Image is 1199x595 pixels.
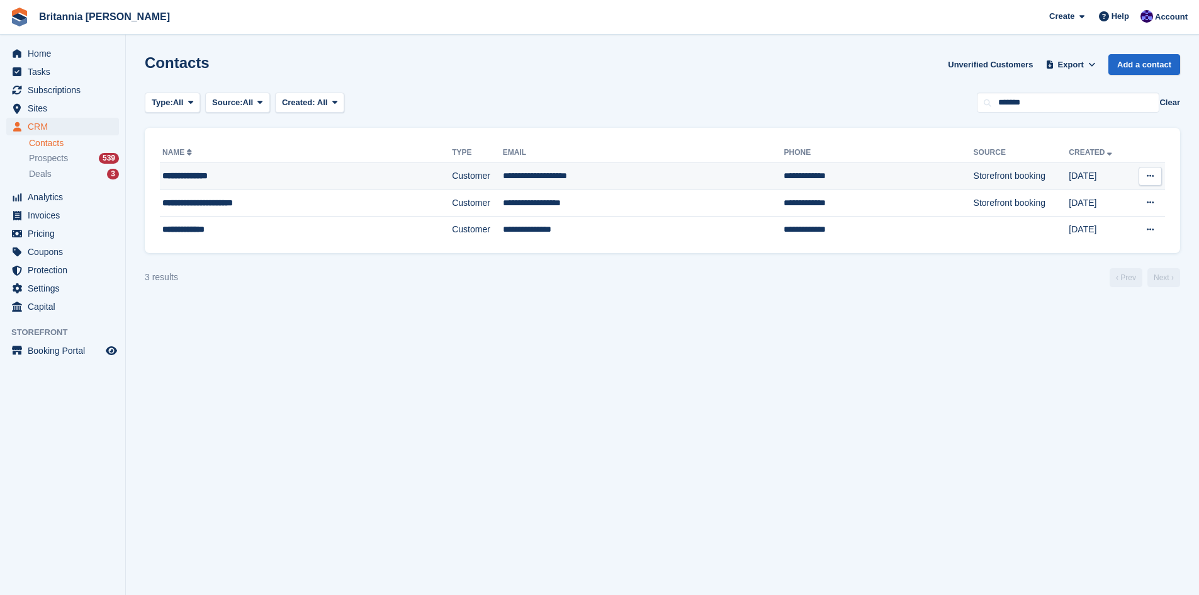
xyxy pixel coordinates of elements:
a: Unverified Customers [943,54,1038,75]
a: Next [1147,268,1180,287]
a: Deals 3 [29,167,119,181]
a: menu [6,63,119,81]
span: Home [28,45,103,62]
img: stora-icon-8386f47178a22dfd0bd8f6a31ec36ba5ce8667c1dd55bd0f319d3a0aa187defe.svg [10,8,29,26]
span: Booking Portal [28,342,103,360]
span: Subscriptions [28,81,103,99]
button: Created: All [275,93,344,113]
a: menu [6,188,119,206]
span: Capital [28,298,103,315]
span: Analytics [28,188,103,206]
span: Coupons [28,243,103,261]
td: [DATE] [1069,190,1130,217]
a: Britannia [PERSON_NAME] [34,6,175,27]
span: Tasks [28,63,103,81]
a: Name [162,148,194,157]
nav: Page [1107,268,1183,287]
div: 539 [99,153,119,164]
span: Pricing [28,225,103,242]
span: CRM [28,118,103,135]
td: Customer [452,217,503,243]
a: Preview store [104,343,119,358]
th: Type [452,143,503,163]
span: Invoices [28,207,103,224]
span: Deals [29,168,52,180]
span: Protection [28,261,103,279]
a: menu [6,81,119,99]
a: menu [6,342,119,360]
div: 3 results [145,271,178,284]
h1: Contacts [145,54,210,71]
th: Phone [784,143,973,163]
button: Clear [1159,96,1180,109]
button: Export [1043,54,1098,75]
a: menu [6,99,119,117]
td: Storefront booking [974,190,1069,217]
span: Account [1155,11,1188,23]
td: Storefront booking [974,163,1069,190]
a: menu [6,118,119,135]
button: Source: All [205,93,270,113]
span: All [317,98,328,107]
a: menu [6,261,119,279]
td: [DATE] [1069,163,1130,190]
span: Export [1058,59,1084,71]
span: Created: [282,98,315,107]
span: Type: [152,96,173,109]
td: Customer [452,190,503,217]
a: menu [6,207,119,224]
a: Add a contact [1108,54,1180,75]
a: Contacts [29,137,119,149]
span: Prospects [29,152,68,164]
span: Source: [212,96,242,109]
td: [DATE] [1069,217,1130,243]
div: 3 [107,169,119,179]
th: Email [503,143,784,163]
span: Sites [28,99,103,117]
span: All [243,96,254,109]
button: Type: All [145,93,200,113]
a: menu [6,225,119,242]
a: Prospects 539 [29,152,119,165]
a: menu [6,298,119,315]
span: Settings [28,280,103,297]
span: Storefront [11,326,125,339]
a: menu [6,243,119,261]
td: Customer [452,163,503,190]
a: menu [6,45,119,62]
a: Created [1069,148,1115,157]
span: All [173,96,184,109]
span: Create [1049,10,1074,23]
th: Source [974,143,1069,163]
span: Help [1112,10,1129,23]
a: menu [6,280,119,297]
img: Tina Tyson [1140,10,1153,23]
a: Previous [1110,268,1142,287]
